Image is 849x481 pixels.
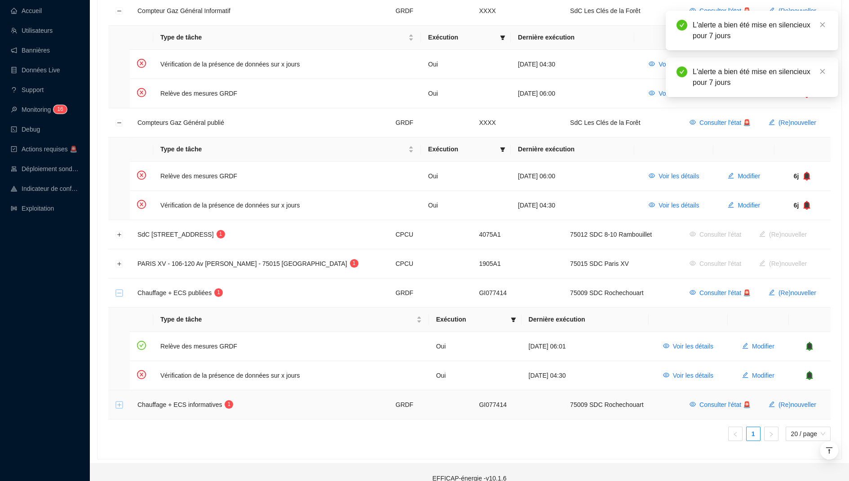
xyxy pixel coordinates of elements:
[428,145,496,154] span: Exécution
[682,227,748,242] button: Consulter l'état
[60,106,63,112] span: 6
[389,249,472,278] td: CPCU
[11,66,60,74] a: databaseDonnées Live
[498,143,507,156] span: filter
[659,172,699,181] span: Voir les détails
[738,201,760,210] span: Modifier
[802,201,811,210] span: bell
[769,401,775,407] span: edit
[436,343,446,350] span: Oui
[350,259,358,268] sup: 1
[761,115,823,130] button: (Re)nouveller
[509,313,518,326] span: filter
[57,106,60,112] span: 1
[428,61,438,68] span: Oui
[778,6,816,16] span: (Re)nouveller
[802,172,811,181] span: bell
[818,66,827,76] a: Close
[673,342,713,351] span: Voir les détails
[11,185,79,192] a: heat-mapIndicateur de confort
[522,332,649,361] td: [DATE] 06:01
[160,145,407,154] span: Type de tâche
[761,286,823,300] button: (Re)nouveller
[769,289,775,296] span: edit
[116,8,123,15] button: Réduire la ligne
[428,172,438,180] span: Oui
[641,57,706,71] button: Voir les détails
[682,286,758,300] button: Consulter l'état 🚨
[160,33,407,42] span: Type de tâche
[11,106,64,113] a: monitorMonitoring16
[690,401,696,407] span: eye
[137,88,146,97] span: close-circle
[699,400,751,410] span: Consulter l'état 🚨
[11,205,54,212] a: slidersExploitation
[428,90,438,97] span: Oui
[11,7,42,14] a: homeAccueil
[137,119,224,126] span: Compteurs Gaz Général publié
[217,289,220,296] span: 1
[570,260,629,267] span: 75015 SDC Paris XV
[752,371,774,380] span: Modifier
[641,169,706,183] button: Voir les détails
[11,47,50,54] a: notificationBannières
[153,79,421,108] td: Relève des mesures GRDF
[116,402,123,409] button: Développer la ligne
[153,191,421,220] td: Vérification de la présence de données sur x jours
[682,115,758,130] button: Consulter l'état 🚨
[153,308,429,332] th: Type de tâche
[137,231,214,238] span: SdC [STREET_ADDRESS]
[659,89,699,98] span: Voir les détails
[682,4,758,18] button: Consulter l'état 🚨
[769,119,775,125] span: edit
[116,290,123,297] button: Réduire la ligne
[733,432,738,437] span: left
[214,288,223,297] sup: 1
[659,60,699,69] span: Voir les détails
[690,119,696,125] span: eye
[677,20,687,31] span: check-circle
[116,119,123,127] button: Réduire la ligne
[735,368,782,383] button: Modifier
[769,7,775,13] span: edit
[219,231,222,237] span: 1
[116,231,123,238] button: Développer la ligne
[656,368,721,383] button: Voir les détails
[752,227,814,242] button: (Re)nouveller
[522,361,649,390] td: [DATE] 04:30
[699,118,751,128] span: Consulter l'état 🚨
[137,289,212,296] span: Chauffage + ECS publiées
[659,201,699,210] span: Voir les détails
[570,7,640,14] span: SdC Les Clés de la Forêt
[116,260,123,268] button: Développer la ligne
[690,289,696,296] span: eye
[819,22,826,28] span: close
[137,171,146,180] span: close-circle
[663,372,669,378] span: eye
[794,201,799,210] span: 6j
[522,308,649,332] th: Dernière exécution
[225,400,233,409] sup: 1
[389,108,472,137] td: GRDF
[699,288,751,298] span: Consulter l'état 🚨
[728,172,734,179] span: edit
[742,372,748,378] span: edit
[153,162,421,191] td: Relève des mesures GRDF
[153,50,421,79] td: Vérification de la présence de données sur x jours
[11,146,17,152] span: check-square
[22,146,77,153] span: Actions requises 🚨
[511,191,634,220] td: [DATE] 04:30
[818,20,827,30] a: Close
[735,339,782,353] button: Modifier
[752,342,774,351] span: Modifier
[11,86,44,93] a: questionSupport
[764,427,778,441] button: right
[436,315,507,324] span: Exécution
[747,427,760,441] a: 1
[11,165,79,172] a: clusterDéploiement sondes
[511,317,516,322] span: filter
[677,66,687,77] span: check-circle
[570,289,643,296] span: 75009 SDC Rochechouart
[699,6,751,16] span: Consulter l'état 🚨
[649,202,655,208] span: eye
